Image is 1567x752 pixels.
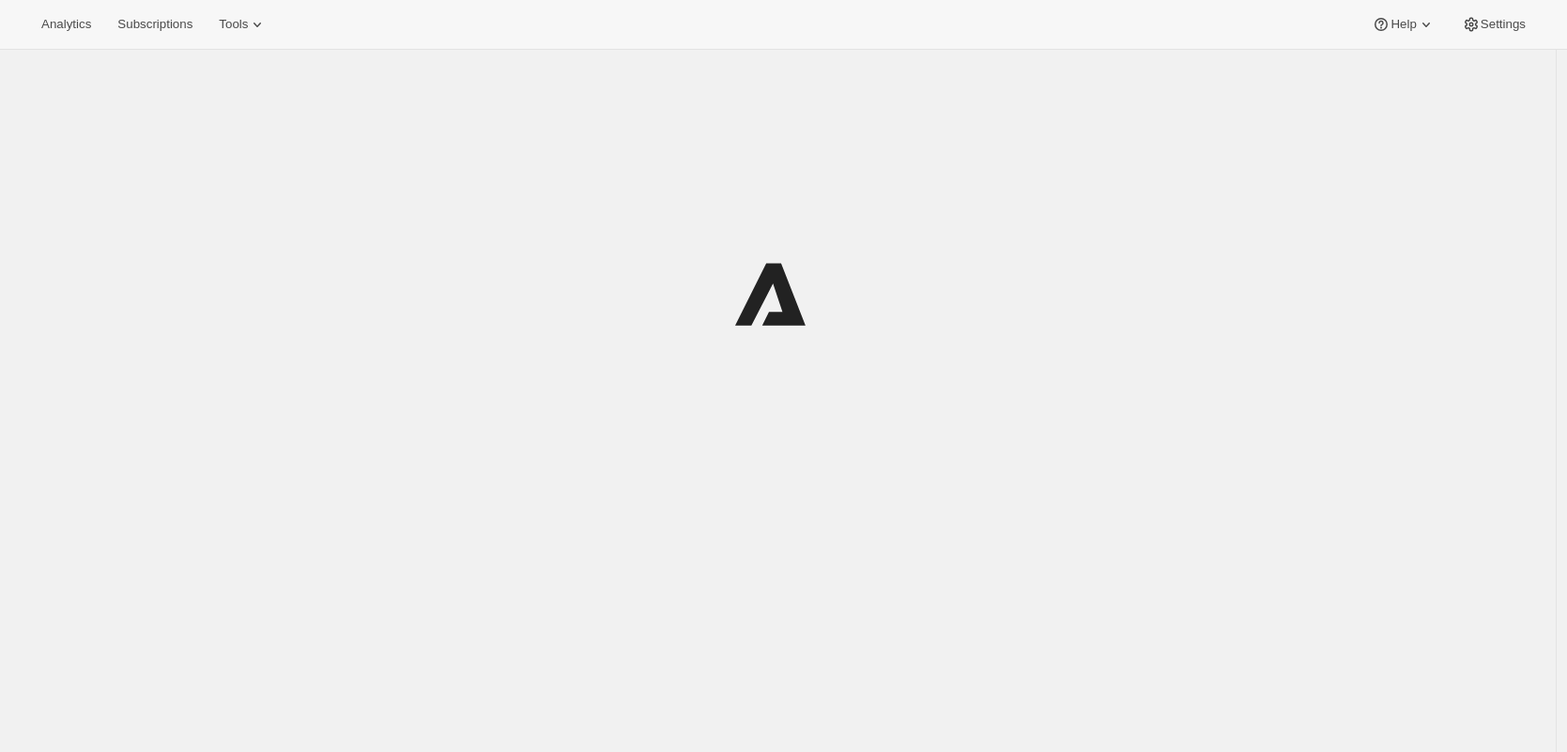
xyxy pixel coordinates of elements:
[219,17,248,32] span: Tools
[207,11,278,38] button: Tools
[1390,17,1416,32] span: Help
[106,11,204,38] button: Subscriptions
[117,17,192,32] span: Subscriptions
[41,17,91,32] span: Analytics
[30,11,102,38] button: Analytics
[1451,11,1537,38] button: Settings
[1481,17,1526,32] span: Settings
[1360,11,1446,38] button: Help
